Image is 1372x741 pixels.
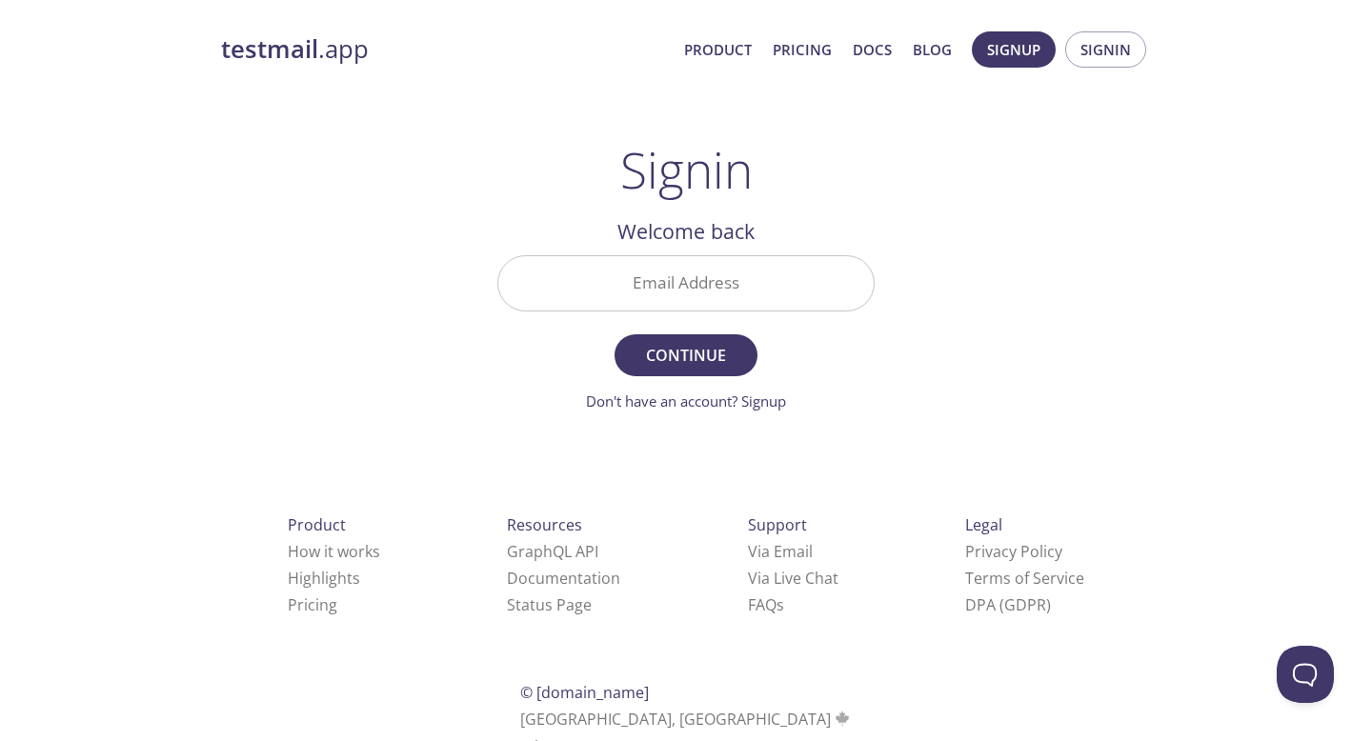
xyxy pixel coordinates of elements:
[288,594,337,615] a: Pricing
[972,31,1056,68] button: Signup
[965,594,1051,615] a: DPA (GDPR)
[507,568,620,589] a: Documentation
[221,33,669,66] a: testmail.app
[507,594,592,615] a: Status Page
[520,682,649,703] span: © [DOMAIN_NAME]
[620,141,753,198] h1: Signin
[615,334,757,376] button: Continue
[965,541,1062,562] a: Privacy Policy
[1065,31,1146,68] button: Signin
[748,541,813,562] a: Via Email
[913,37,952,62] a: Blog
[520,709,853,730] span: [GEOGRAPHIC_DATA], [GEOGRAPHIC_DATA]
[507,514,582,535] span: Resources
[288,514,346,535] span: Product
[773,37,832,62] a: Pricing
[853,37,892,62] a: Docs
[288,541,380,562] a: How it works
[777,594,784,615] span: s
[965,568,1084,589] a: Terms of Service
[221,32,318,66] strong: testmail
[987,37,1040,62] span: Signup
[586,391,786,411] a: Don't have an account? Signup
[748,568,838,589] a: Via Live Chat
[288,568,360,589] a: Highlights
[497,215,875,248] h2: Welcome back
[965,514,1002,535] span: Legal
[507,541,598,562] a: GraphQL API
[748,594,784,615] a: FAQ
[748,514,807,535] span: Support
[1080,37,1131,62] span: Signin
[636,342,736,369] span: Continue
[1277,646,1334,703] iframe: Help Scout Beacon - Open
[684,37,752,62] a: Product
